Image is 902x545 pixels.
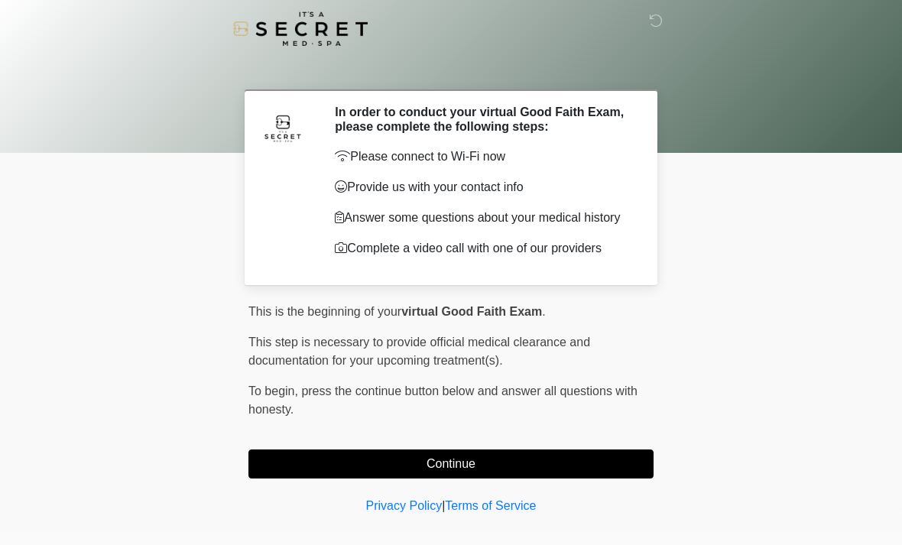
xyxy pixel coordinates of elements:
h2: In order to conduct your virtual Good Faith Exam, please complete the following steps: [335,105,631,134]
p: Answer some questions about your medical history [335,209,631,227]
p: Provide us with your contact info [335,178,631,196]
button: Continue [248,449,654,478]
span: This is the beginning of your [248,305,401,318]
img: Agent Avatar [260,105,306,151]
span: To begin, [248,384,301,397]
span: This step is necessary to provide official medical clearance and documentation for your upcoming ... [248,336,590,367]
strong: virtual Good Faith Exam [401,305,542,318]
p: Complete a video call with one of our providers [335,239,631,258]
img: It's A Secret Med Spa Logo [233,11,368,46]
p: Please connect to Wi-Fi now [335,148,631,166]
a: | [442,499,445,512]
h1: ‎ ‎ [237,55,665,83]
span: . [542,305,545,318]
span: press the continue button below and answer all questions with honesty. [248,384,638,416]
a: Terms of Service [445,499,536,512]
a: Privacy Policy [366,499,443,512]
